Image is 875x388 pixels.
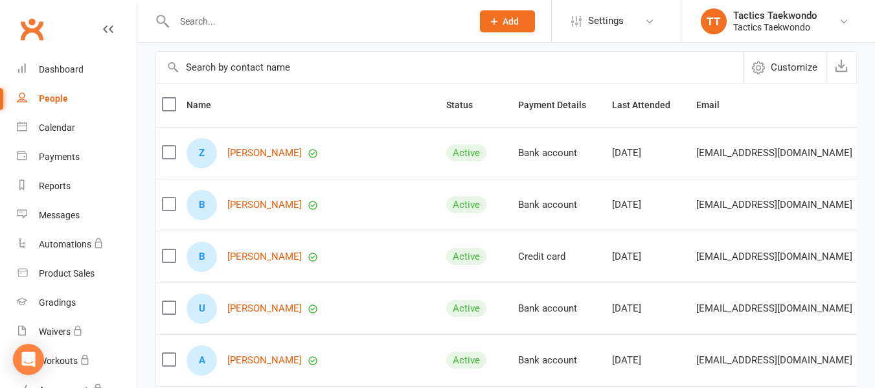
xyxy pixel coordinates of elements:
[17,317,137,347] a: Waivers
[612,97,685,113] button: Last Attended
[17,113,137,143] a: Calendar
[696,141,852,165] span: [EMAIL_ADDRESS][DOMAIN_NAME]
[39,239,91,249] div: Automations
[39,326,71,337] div: Waivers
[187,100,225,110] span: Name
[187,242,217,272] div: Binev
[227,303,302,314] a: [PERSON_NAME]
[701,8,727,34] div: TT
[17,230,137,259] a: Automations
[17,55,137,84] a: Dashboard
[39,93,68,104] div: People
[771,60,817,75] span: Customize
[696,97,734,113] button: Email
[17,172,137,201] a: Reports
[17,347,137,376] a: Workouts
[17,201,137,230] a: Messages
[17,288,137,317] a: Gradings
[518,97,600,113] button: Payment Details
[170,12,463,30] input: Search...
[17,143,137,172] a: Payments
[446,248,486,265] div: Active
[696,192,852,217] span: [EMAIL_ADDRESS][DOMAIN_NAME]
[518,100,600,110] span: Payment Details
[446,300,486,317] div: Active
[518,355,600,366] div: Bank account
[612,303,685,314] div: [DATE]
[187,345,217,376] div: Alrayyan
[518,200,600,211] div: Bank account
[588,6,624,36] span: Settings
[17,259,137,288] a: Product Sales
[446,100,487,110] span: Status
[39,181,71,191] div: Reports
[156,52,743,83] input: Search by contact name
[39,210,80,220] div: Messages
[696,244,852,269] span: [EMAIL_ADDRESS][DOMAIN_NAME]
[518,303,600,314] div: Bank account
[187,190,217,220] div: Benino
[733,10,817,21] div: Tactics Taekwondo
[612,251,685,262] div: [DATE]
[187,293,217,324] div: Ubbay
[39,356,78,366] div: Workouts
[13,344,44,375] div: Open Intercom Messenger
[39,152,80,162] div: Payments
[227,148,302,159] a: [PERSON_NAME]
[227,200,302,211] a: [PERSON_NAME]
[227,251,302,262] a: [PERSON_NAME]
[696,100,734,110] span: Email
[480,10,535,32] button: Add
[696,348,852,372] span: [EMAIL_ADDRESS][DOMAIN_NAME]
[39,297,76,308] div: Gradings
[39,122,75,133] div: Calendar
[612,148,685,159] div: [DATE]
[446,144,486,161] div: Active
[446,97,487,113] button: Status
[187,138,217,168] div: Zyrn
[16,13,48,45] a: Clubworx
[187,97,225,113] button: Name
[446,352,486,369] div: Active
[227,355,302,366] a: [PERSON_NAME]
[518,251,600,262] div: Credit card
[17,84,137,113] a: People
[696,296,852,321] span: [EMAIL_ADDRESS][DOMAIN_NAME]
[743,52,826,83] button: Customize
[612,200,685,211] div: [DATE]
[518,148,600,159] div: Bank account
[446,196,486,213] div: Active
[733,21,817,33] div: Tactics Taekwondo
[612,355,685,366] div: [DATE]
[39,268,95,279] div: Product Sales
[39,64,84,74] div: Dashboard
[503,16,519,27] span: Add
[612,100,685,110] span: Last Attended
